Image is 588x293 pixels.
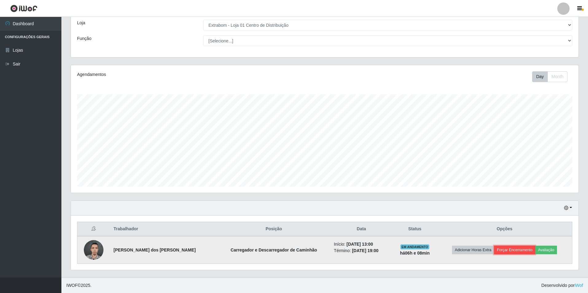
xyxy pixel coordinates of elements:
[452,246,494,254] button: Adicionar Horas Extra
[334,241,389,247] li: Início:
[532,71,572,82] div: Toolbar with button groups
[532,71,567,82] div: First group
[393,222,437,236] th: Status
[66,282,92,289] span: © 2025 .
[110,222,217,236] th: Trabalhador
[77,71,278,78] div: Agendamentos
[231,247,317,252] strong: Carregador e Descarregador de Caminhão
[400,244,430,249] span: EM ANDAMENTO
[66,283,78,288] span: IWOF
[535,246,557,254] button: Avaliação
[547,71,567,82] button: Month
[330,222,392,236] th: Data
[400,251,430,255] strong: há 06 h e 08 min
[347,242,373,247] time: [DATE] 13:00
[437,222,572,236] th: Opções
[334,247,389,254] li: Término:
[77,20,85,26] label: Loja
[494,246,535,254] button: Forçar Encerramento
[77,35,92,42] label: Função
[541,282,583,289] span: Desenvolvido por
[84,237,103,263] img: 1757951342814.jpeg
[352,248,378,253] time: [DATE] 19:00
[574,283,583,288] a: iWof
[114,247,196,252] strong: [PERSON_NAME] dos [PERSON_NAME]
[10,5,37,12] img: CoreUI Logo
[217,222,330,236] th: Posição
[532,71,548,82] button: Day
